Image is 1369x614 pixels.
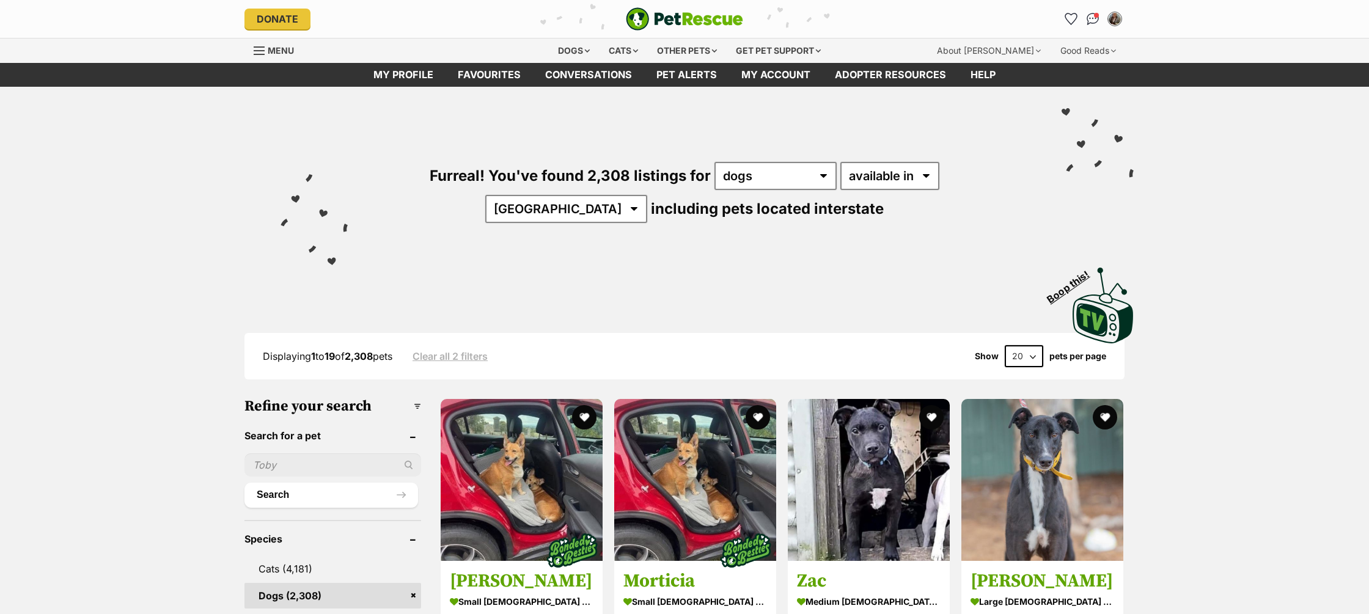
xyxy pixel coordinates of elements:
button: Search [244,483,418,507]
button: favourite [572,405,596,429]
h3: Morticia [623,570,767,593]
div: Other pets [648,38,725,63]
header: Species [244,533,421,544]
button: favourite [1093,405,1117,429]
img: Morticia - Welsh Corgi (Cardigan) x Australian Kelpie Dog [614,399,776,561]
a: Adopter resources [823,63,958,87]
a: PetRescue [626,7,743,31]
a: Favourites [446,63,533,87]
a: Favourites [1061,9,1081,29]
a: Boop this! [1073,257,1134,346]
img: bonded besties [541,521,603,582]
div: Dogs [549,38,598,63]
a: conversations [533,63,644,87]
img: bonded besties [715,521,776,582]
img: Gomez - Welsh Corgi (Cardigan) x Australian Kelpie Dog [441,399,603,561]
h3: [PERSON_NAME] [971,570,1114,593]
a: Menu [254,38,303,60]
img: logo-e224e6f780fb5917bec1dbf3a21bbac754714ae5b6737aabdf751b685950b380.svg [626,7,743,31]
div: About [PERSON_NAME] [928,38,1049,63]
span: including pets located interstate [651,200,884,217]
a: Conversations [1083,9,1103,29]
a: Donate [244,9,310,29]
strong: small [DEMOGRAPHIC_DATA] Dog [450,593,593,611]
header: Search for a pet [244,430,421,441]
img: chat-41dd97257d64d25036548639549fe6c8038ab92f7586957e7f3b1b290dea8141.svg [1087,13,1099,25]
span: Displaying to of pets [263,350,392,362]
a: Dogs (2,308) [244,583,421,609]
strong: 19 [325,350,335,362]
a: Pet alerts [644,63,729,87]
span: Boop this! [1045,261,1101,305]
label: pets per page [1049,351,1106,361]
a: Clear all 2 filters [413,351,488,362]
button: favourite [746,405,770,429]
strong: small [DEMOGRAPHIC_DATA] Dog [623,593,767,611]
div: Good Reads [1052,38,1125,63]
img: PetRescue TV logo [1073,268,1134,343]
a: Cats (4,181) [244,556,421,582]
div: Cats [600,38,647,63]
strong: large [DEMOGRAPHIC_DATA] Dog [971,593,1114,611]
h3: [PERSON_NAME] [450,570,593,593]
a: My profile [361,63,446,87]
img: Claire Dwyer profile pic [1109,13,1121,25]
span: Furreal! You've found 2,308 listings for [430,167,711,185]
input: Toby [244,453,421,477]
div: Get pet support [727,38,829,63]
button: My account [1105,9,1125,29]
h3: Refine your search [244,398,421,415]
span: Show [975,351,999,361]
a: My account [729,63,823,87]
h3: Zac [797,570,941,593]
strong: medium [DEMOGRAPHIC_DATA] Dog [797,593,941,611]
img: Zac - Staffordshire Bull Terrier Dog [788,399,950,561]
strong: 2,308 [345,350,373,362]
button: favourite [919,405,944,429]
span: Menu [268,45,294,56]
strong: 1 [311,350,315,362]
img: Lee - Greyhound Dog [961,399,1123,561]
a: Help [958,63,1008,87]
ul: Account quick links [1061,9,1125,29]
